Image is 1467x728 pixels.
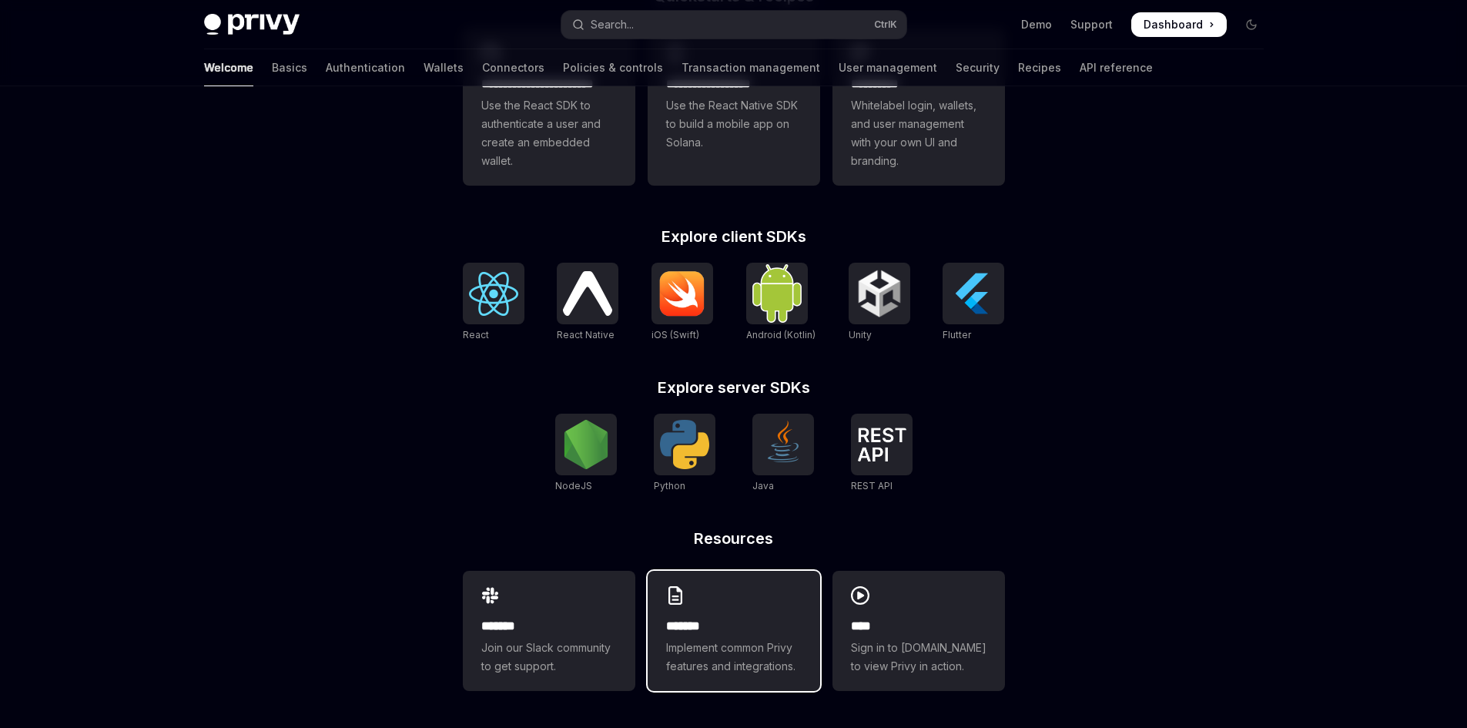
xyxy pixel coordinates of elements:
[555,480,592,491] span: NodeJS
[469,272,518,316] img: React
[648,571,820,691] a: **** **Implement common Privy features and integrations.
[591,15,634,34] div: Search...
[851,96,986,170] span: Whitelabel login, wallets, and user management with your own UI and branding.
[555,414,617,494] a: NodeJSNodeJS
[654,414,715,494] a: PythonPython
[851,480,893,491] span: REST API
[1131,12,1227,37] a: Dashboard
[832,571,1005,691] a: ****Sign in to [DOMAIN_NAME] to view Privy in action.
[752,414,814,494] a: JavaJava
[857,428,906,461] img: REST API
[752,480,774,491] span: Java
[658,270,707,317] img: iOS (Swift)
[832,29,1005,186] a: **** *****Whitelabel login, wallets, and user management with your own UI and branding.
[463,380,1005,395] h2: Explore server SDKs
[851,414,913,494] a: REST APIREST API
[855,269,904,318] img: Unity
[1080,49,1153,86] a: API reference
[561,11,906,39] button: Open search
[1239,12,1264,37] button: Toggle dark mode
[326,49,405,86] a: Authentication
[651,263,713,343] a: iOS (Swift)iOS (Swift)
[204,49,253,86] a: Welcome
[563,49,663,86] a: Policies & controls
[666,96,802,152] span: Use the React Native SDK to build a mobile app on Solana.
[651,329,699,341] span: iOS (Swift)
[849,263,910,343] a: UnityUnity
[874,18,897,31] span: Ctrl K
[482,49,544,86] a: Connectors
[839,49,937,86] a: User management
[849,329,872,341] span: Unity
[557,263,618,343] a: React NativeReact Native
[943,329,971,341] span: Flutter
[956,49,1000,86] a: Security
[204,14,300,35] img: dark logo
[648,29,820,186] a: **** **** **** ***Use the React Native SDK to build a mobile app on Solana.
[1070,17,1113,32] a: Support
[666,639,802,676] span: Implement common Privy features and integrations.
[654,480,685,491] span: Python
[1018,49,1061,86] a: Recipes
[463,531,1005,546] h2: Resources
[949,269,998,318] img: Flutter
[752,264,802,322] img: Android (Kotlin)
[943,263,1004,343] a: FlutterFlutter
[557,329,615,341] span: React Native
[746,329,816,341] span: Android (Kotlin)
[561,420,611,469] img: NodeJS
[463,263,524,343] a: ReactReact
[682,49,820,86] a: Transaction management
[660,420,709,469] img: Python
[463,329,489,341] span: React
[424,49,464,86] a: Wallets
[851,639,986,676] span: Sign in to [DOMAIN_NAME] to view Privy in action.
[463,229,1005,244] h2: Explore client SDKs
[272,49,307,86] a: Basics
[759,420,808,469] img: Java
[463,571,635,691] a: **** **Join our Slack community to get support.
[563,271,612,315] img: React Native
[1144,17,1203,32] span: Dashboard
[746,263,816,343] a: Android (Kotlin)Android (Kotlin)
[481,96,617,170] span: Use the React SDK to authenticate a user and create an embedded wallet.
[1021,17,1052,32] a: Demo
[481,639,617,676] span: Join our Slack community to get support.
